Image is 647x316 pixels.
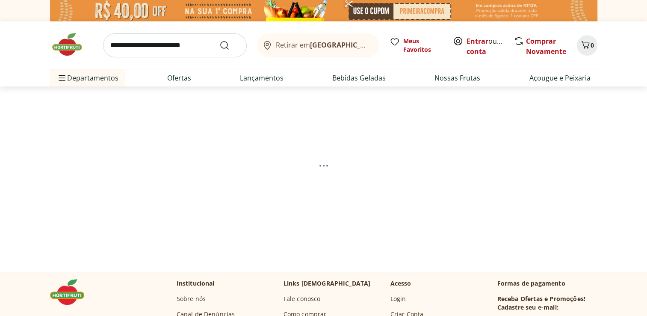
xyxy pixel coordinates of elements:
[219,40,240,51] button: Submit Search
[177,295,206,303] a: Sobre nós
[57,68,67,88] button: Menu
[57,68,118,88] span: Departamentos
[390,295,406,303] a: Login
[467,36,488,46] a: Entrar
[467,36,505,57] span: ou
[577,35,597,56] button: Carrinho
[390,279,411,288] p: Acesso
[284,279,371,288] p: Links [DEMOGRAPHIC_DATA]
[497,303,558,312] h3: Cadastre seu e-mail:
[257,33,379,57] button: Retirar em[GEOGRAPHIC_DATA]/[GEOGRAPHIC_DATA]
[332,73,386,83] a: Bebidas Geladas
[591,41,594,49] span: 0
[497,279,597,288] p: Formas de pagamento
[310,40,454,50] b: [GEOGRAPHIC_DATA]/[GEOGRAPHIC_DATA]
[467,36,514,56] a: Criar conta
[403,37,443,54] span: Meus Favoritos
[167,73,191,83] a: Ofertas
[50,32,93,57] img: Hortifruti
[177,279,215,288] p: Institucional
[284,295,321,303] a: Fale conosco
[529,73,590,83] a: Açougue e Peixaria
[390,37,443,54] a: Meus Favoritos
[50,279,93,305] img: Hortifruti
[497,295,585,303] h3: Receba Ofertas e Promoções!
[103,33,247,57] input: search
[434,73,480,83] a: Nossas Frutas
[240,73,284,83] a: Lançamentos
[276,41,370,49] span: Retirar em
[526,36,566,56] a: Comprar Novamente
